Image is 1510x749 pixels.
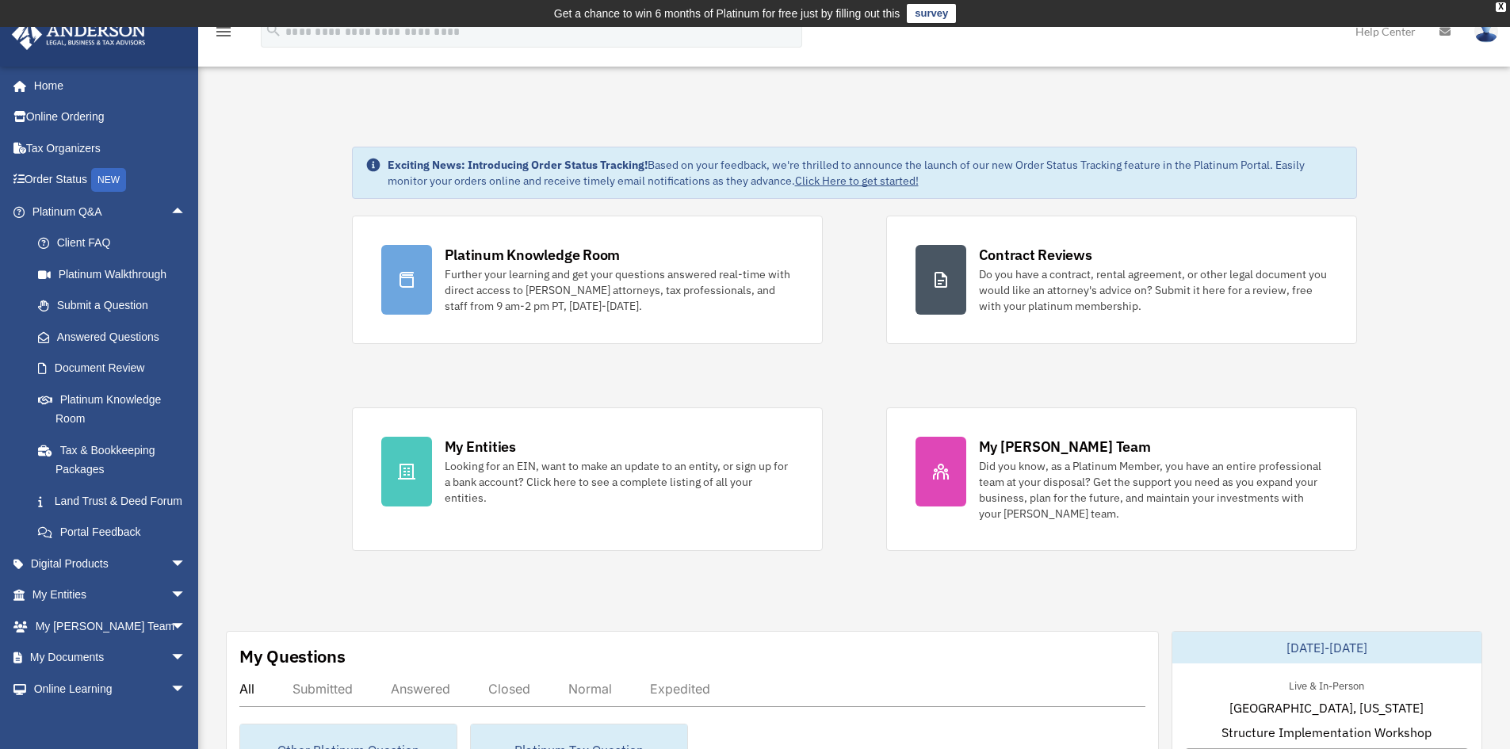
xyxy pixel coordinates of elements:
a: Digital Productsarrow_drop_down [11,548,210,579]
i: search [265,21,282,39]
div: Normal [568,681,612,697]
a: Online Ordering [11,101,210,133]
a: Click Here to get started! [795,174,919,188]
a: Client FAQ [22,227,210,259]
div: Submitted [292,681,353,697]
a: Platinum Q&Aarrow_drop_up [11,196,210,227]
span: arrow_drop_down [170,610,202,643]
a: Tax & Bookkeeping Packages [22,434,210,485]
a: Land Trust & Deed Forum [22,485,210,517]
strong: Exciting News: Introducing Order Status Tracking! [388,158,648,172]
a: Contract Reviews Do you have a contract, rental agreement, or other legal document you would like... [886,216,1357,344]
div: Closed [488,681,530,697]
div: Live & In-Person [1276,676,1377,693]
a: Home [11,70,202,101]
div: close [1496,2,1506,12]
div: Get a chance to win 6 months of Platinum for free just by filling out this [554,4,900,23]
span: arrow_drop_down [170,579,202,612]
div: Looking for an EIN, want to make an update to an entity, or sign up for a bank account? Click her... [445,458,793,506]
span: arrow_drop_down [170,673,202,705]
a: Platinum Walkthrough [22,258,210,290]
div: Based on your feedback, we're thrilled to announce the launch of our new Order Status Tracking fe... [388,157,1344,189]
div: [DATE]-[DATE] [1172,632,1481,663]
a: Online Learningarrow_drop_down [11,673,210,705]
a: Tax Organizers [11,132,210,164]
div: Contract Reviews [979,245,1092,265]
div: Do you have a contract, rental agreement, or other legal document you would like an attorney's ad... [979,266,1328,314]
div: All [239,681,254,697]
div: My Questions [239,644,346,668]
a: Platinum Knowledge Room Further your learning and get your questions answered real-time with dire... [352,216,823,344]
div: Platinum Knowledge Room [445,245,621,265]
a: My [PERSON_NAME] Team Did you know, as a Platinum Member, you have an entire professional team at... [886,407,1357,551]
a: My [PERSON_NAME] Teamarrow_drop_down [11,610,210,642]
a: menu [214,28,233,41]
div: NEW [91,168,126,192]
a: Order StatusNEW [11,164,210,197]
a: My Entitiesarrow_drop_down [11,579,210,611]
span: arrow_drop_down [170,642,202,674]
div: Expedited [650,681,710,697]
a: Portal Feedback [22,517,210,548]
div: My Entities [445,437,516,457]
a: Answered Questions [22,321,210,353]
div: Did you know, as a Platinum Member, you have an entire professional team at your disposal? Get th... [979,458,1328,522]
span: arrow_drop_down [170,548,202,580]
span: arrow_drop_up [170,196,202,228]
a: Platinum Knowledge Room [22,384,210,434]
img: Anderson Advisors Platinum Portal [7,19,151,50]
div: Answered [391,681,450,697]
a: My Documentsarrow_drop_down [11,642,210,674]
a: My Entities Looking for an EIN, want to make an update to an entity, or sign up for a bank accoun... [352,407,823,551]
i: menu [214,22,233,41]
a: survey [907,4,956,23]
img: User Pic [1474,20,1498,43]
a: Document Review [22,353,210,384]
a: Submit a Question [22,290,210,322]
div: Further your learning and get your questions answered real-time with direct access to [PERSON_NAM... [445,266,793,314]
div: My [PERSON_NAME] Team [979,437,1151,457]
span: [GEOGRAPHIC_DATA], [US_STATE] [1229,698,1424,717]
span: Structure Implementation Workshop [1221,723,1432,742]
